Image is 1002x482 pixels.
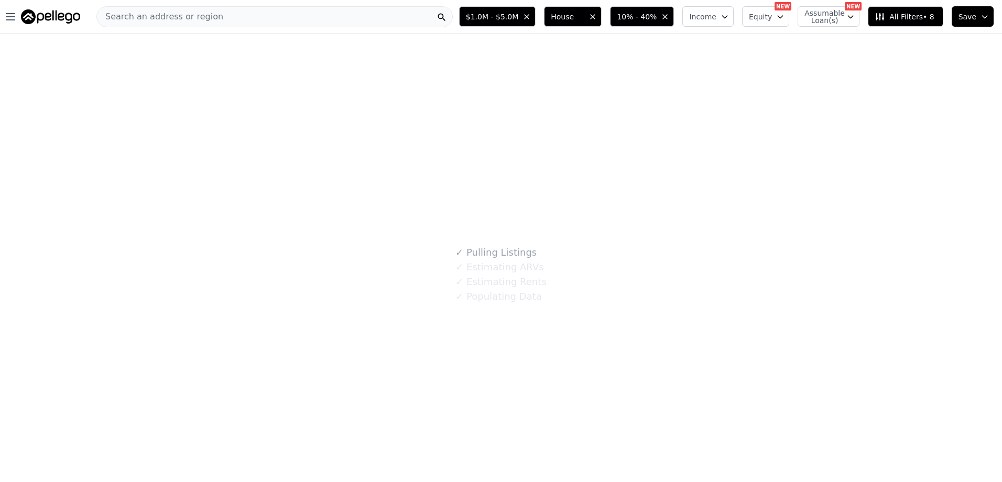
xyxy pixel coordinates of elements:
span: $1.0M - $5.0M [466,12,518,22]
div: Populating Data [455,289,541,304]
span: Equity [749,12,772,22]
span: House [551,12,584,22]
button: House [544,6,602,27]
div: Pulling Listings [455,245,537,260]
span: 10% - 40% [617,12,657,22]
button: $1.0M - $5.0M [459,6,536,27]
button: Income [682,6,734,27]
span: ✓ [455,291,463,302]
div: NEW [845,2,862,10]
div: Estimating ARVs [455,260,543,275]
div: NEW [775,2,791,10]
span: ✓ [455,262,463,272]
span: Search an address or region [97,10,223,23]
span: ✓ [455,247,463,258]
span: ✓ [455,277,463,287]
button: Equity [742,6,789,27]
button: All Filters• 8 [868,6,943,27]
button: 10% - 40% [610,6,674,27]
span: All Filters • 8 [875,12,934,22]
span: Income [689,12,716,22]
span: Assumable Loan(s) [804,9,838,24]
div: Estimating Rents [455,275,546,289]
button: Save [952,6,994,27]
img: Pellego [21,9,80,24]
span: Save [959,12,976,22]
button: Assumable Loan(s) [798,6,859,27]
